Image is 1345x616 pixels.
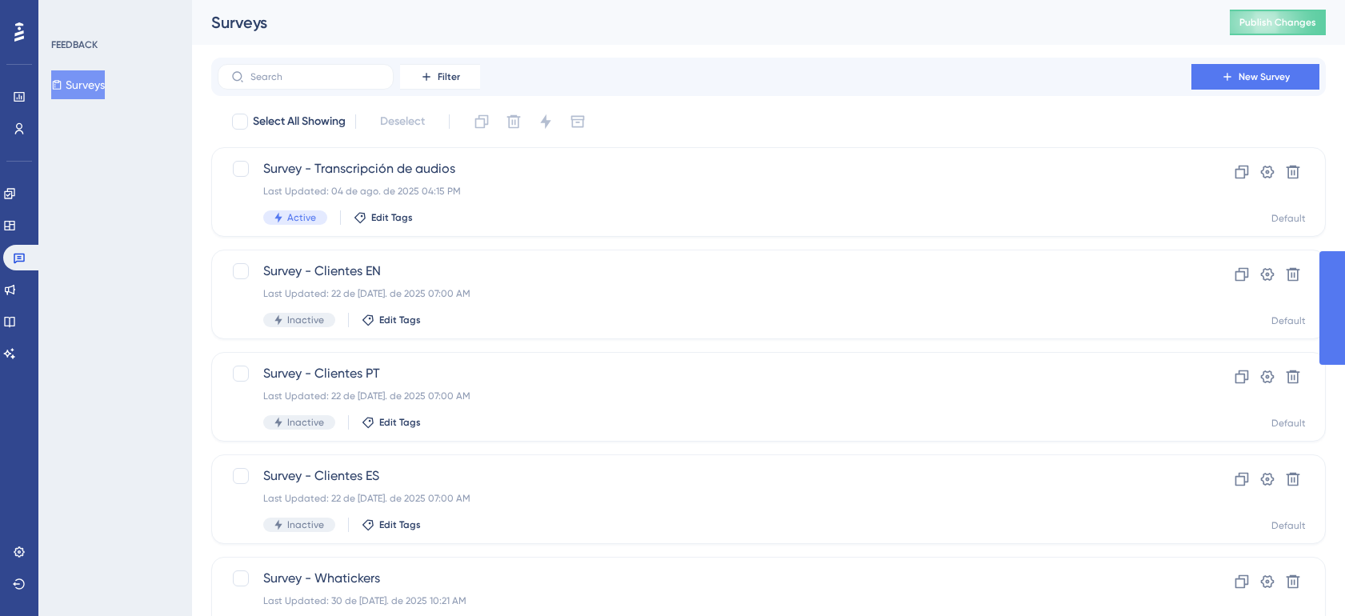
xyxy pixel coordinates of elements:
[51,38,98,51] div: FEEDBACK
[379,314,421,326] span: Edit Tags
[362,518,421,531] button: Edit Tags
[287,416,324,429] span: Inactive
[1239,70,1290,83] span: New Survey
[211,11,1190,34] div: Surveys
[253,112,346,131] span: Select All Showing
[400,64,480,90] button: Filter
[1191,64,1319,90] button: New Survey
[263,569,1146,588] span: Survey - Whatickers
[287,314,324,326] span: Inactive
[51,70,105,99] button: Surveys
[263,287,1146,300] div: Last Updated: 22 de [DATE]. de 2025 07:00 AM
[263,390,1146,402] div: Last Updated: 22 de [DATE]. de 2025 07:00 AM
[1271,212,1306,225] div: Default
[263,159,1146,178] span: Survey - Transcripción de audios
[263,466,1146,486] span: Survey - Clientes ES
[371,211,413,224] span: Edit Tags
[1271,519,1306,532] div: Default
[362,314,421,326] button: Edit Tags
[380,112,425,131] span: Deselect
[379,518,421,531] span: Edit Tags
[263,364,1146,383] span: Survey - Clientes PT
[438,70,460,83] span: Filter
[263,492,1146,505] div: Last Updated: 22 de [DATE]. de 2025 07:00 AM
[1239,16,1316,29] span: Publish Changes
[263,262,1146,281] span: Survey - Clientes EN
[1278,553,1326,601] iframe: UserGuiding AI Assistant Launcher
[362,416,421,429] button: Edit Tags
[366,107,439,136] button: Deselect
[1230,10,1326,35] button: Publish Changes
[1271,417,1306,430] div: Default
[379,416,421,429] span: Edit Tags
[287,211,316,224] span: Active
[263,594,1146,607] div: Last Updated: 30 de [DATE]. de 2025 10:21 AM
[1271,314,1306,327] div: Default
[354,211,413,224] button: Edit Tags
[263,185,1146,198] div: Last Updated: 04 de ago. de 2025 04:15 PM
[287,518,324,531] span: Inactive
[250,71,380,82] input: Search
